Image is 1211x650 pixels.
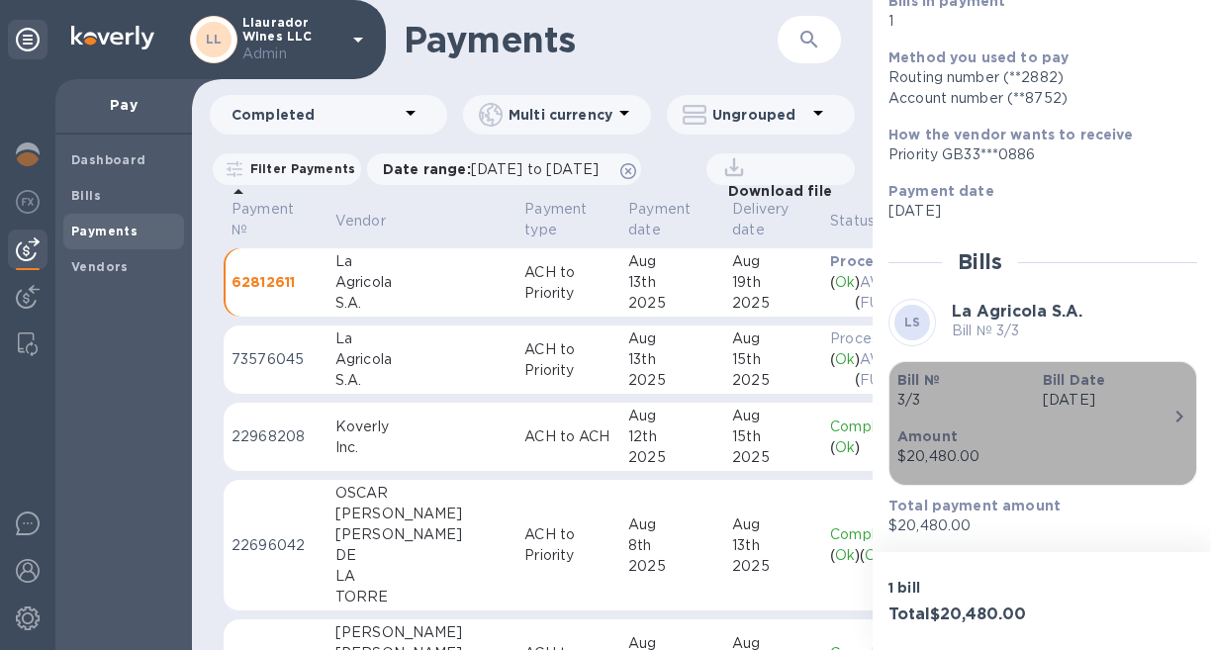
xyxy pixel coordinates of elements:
[732,272,814,293] div: 19th
[335,545,509,566] div: DE
[232,105,399,125] p: Completed
[732,349,814,370] div: 15th
[628,514,716,535] div: Aug
[835,272,855,314] p: Ok
[8,20,47,59] div: Unpin categories
[732,535,814,556] div: 13th
[888,201,1181,222] p: [DATE]
[888,578,1035,598] p: 1 bill
[830,437,941,458] div: ( )
[628,199,716,240] span: Payment date
[335,251,509,272] div: La
[888,127,1134,142] b: How the vendor wants to receive
[860,349,936,391] p: AWAITING FUNDS
[71,188,101,203] b: Bills
[524,199,587,240] p: Payment type
[830,545,941,566] div: ( ) ( )
[732,328,814,349] div: Aug
[524,262,612,304] p: ACH to Priority
[71,259,129,274] b: Vendors
[232,426,320,447] p: 22968208
[888,144,1181,165] div: Priority GB33***0886
[830,349,941,391] div: ( ) ( )
[628,535,716,556] div: 8th
[732,556,814,577] div: 2025
[383,159,608,179] p: Date range :
[835,437,855,458] p: Ok
[732,447,814,468] div: 2025
[830,524,941,545] p: Completed
[335,483,509,504] div: OSCAR
[524,339,612,381] p: ACH to Priority
[335,437,509,458] div: Inc.
[335,417,509,437] div: Koverly
[830,211,875,232] p: Status
[71,26,154,49] img: Logo
[628,251,716,272] div: Aug
[897,390,1027,411] p: 3/3
[335,211,412,232] span: Vendor
[712,105,806,125] p: Ungrouped
[835,349,855,391] p: Ok
[335,587,509,607] div: TORRE
[732,199,814,240] span: Delivery date
[888,605,1035,624] h3: Total $20,480.00
[1043,390,1172,411] p: [DATE]
[628,426,716,447] div: 12th
[888,88,1181,109] div: Account number (**8752)
[897,446,1172,467] div: $20,480.00
[958,249,1002,274] h2: Bills
[732,293,814,314] div: 2025
[888,67,1181,88] div: Routing number (**2882)
[628,556,716,577] div: 2025
[335,524,509,545] div: [PERSON_NAME]
[888,498,1061,513] b: Total payment amount
[524,524,612,566] p: ACH to Priority
[732,514,814,535] div: Aug
[628,349,716,370] div: 13th
[367,153,641,185] div: Date range:[DATE] to [DATE]
[335,504,509,524] div: [PERSON_NAME]
[232,272,320,292] p: 62812611
[206,32,223,46] b: LL
[628,272,716,293] div: 13th
[888,49,1069,65] b: Method you used to pay
[509,105,612,125] p: Multi currency
[860,272,936,314] p: AWAITING FUNDS
[720,181,832,201] p: Download file
[732,199,789,240] p: Delivery date
[335,293,509,314] div: S.A.
[524,199,612,240] span: Payment type
[952,302,1082,321] b: La Agricola S.A.
[16,190,40,214] img: Foreign exchange
[232,535,320,556] p: 22696042
[628,199,691,240] p: Payment date
[732,370,814,391] div: 2025
[404,19,754,60] h1: Payments
[232,199,294,240] p: Payment №
[888,183,994,199] b: Payment date
[830,211,900,232] span: Status
[232,349,320,370] p: 73576045
[830,328,941,349] p: Processing
[732,426,814,447] div: 15th
[628,328,716,349] div: Aug
[71,152,146,167] b: Dashboard
[71,95,176,115] p: Pay
[471,161,599,177] span: [DATE] to [DATE]
[830,417,941,437] p: Completed
[335,370,509,391] div: S.A.
[335,349,509,370] div: Agricola
[335,328,509,349] div: La
[1043,372,1105,388] b: Bill Date
[897,428,958,444] b: Amount
[242,44,341,64] p: Admin
[524,426,612,447] p: ACH to ACH
[904,315,921,329] b: LS
[732,251,814,272] div: Aug
[628,447,716,468] div: 2025
[865,545,885,566] p: Ok
[830,251,941,271] p: Processing
[242,160,355,177] p: Filter Payments
[628,293,716,314] div: 2025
